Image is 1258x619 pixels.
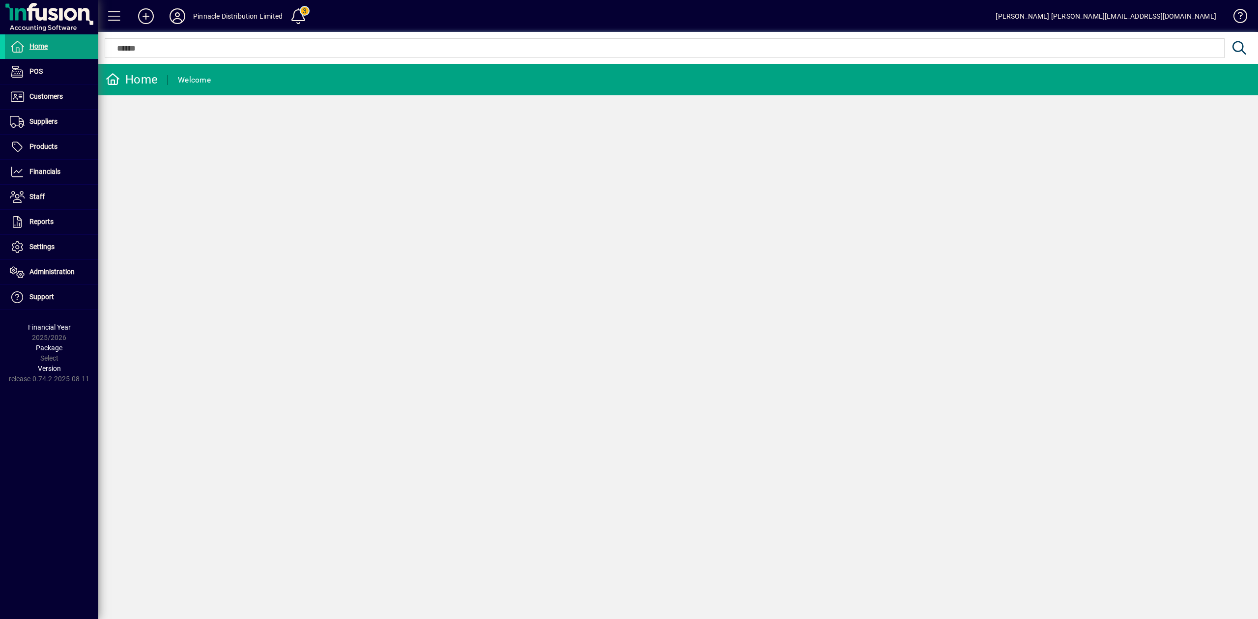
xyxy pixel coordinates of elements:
[29,243,55,251] span: Settings
[5,235,98,259] a: Settings
[5,160,98,184] a: Financials
[5,59,98,84] a: POS
[29,142,57,150] span: Products
[29,92,63,100] span: Customers
[5,135,98,159] a: Products
[29,168,60,175] span: Financials
[5,84,98,109] a: Customers
[29,42,48,50] span: Home
[5,185,98,209] a: Staff
[5,260,98,284] a: Administration
[193,8,283,24] div: Pinnacle Distribution Limited
[5,285,98,309] a: Support
[28,323,71,331] span: Financial Year
[29,193,45,200] span: Staff
[29,117,57,125] span: Suppliers
[106,72,158,87] div: Home
[178,72,211,88] div: Welcome
[36,344,62,352] span: Package
[162,7,193,25] button: Profile
[29,268,75,276] span: Administration
[5,110,98,134] a: Suppliers
[5,210,98,234] a: Reports
[1226,2,1246,34] a: Knowledge Base
[38,365,61,372] span: Version
[996,8,1216,24] div: [PERSON_NAME] [PERSON_NAME][EMAIL_ADDRESS][DOMAIN_NAME]
[130,7,162,25] button: Add
[29,293,54,301] span: Support
[29,218,54,225] span: Reports
[29,67,43,75] span: POS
